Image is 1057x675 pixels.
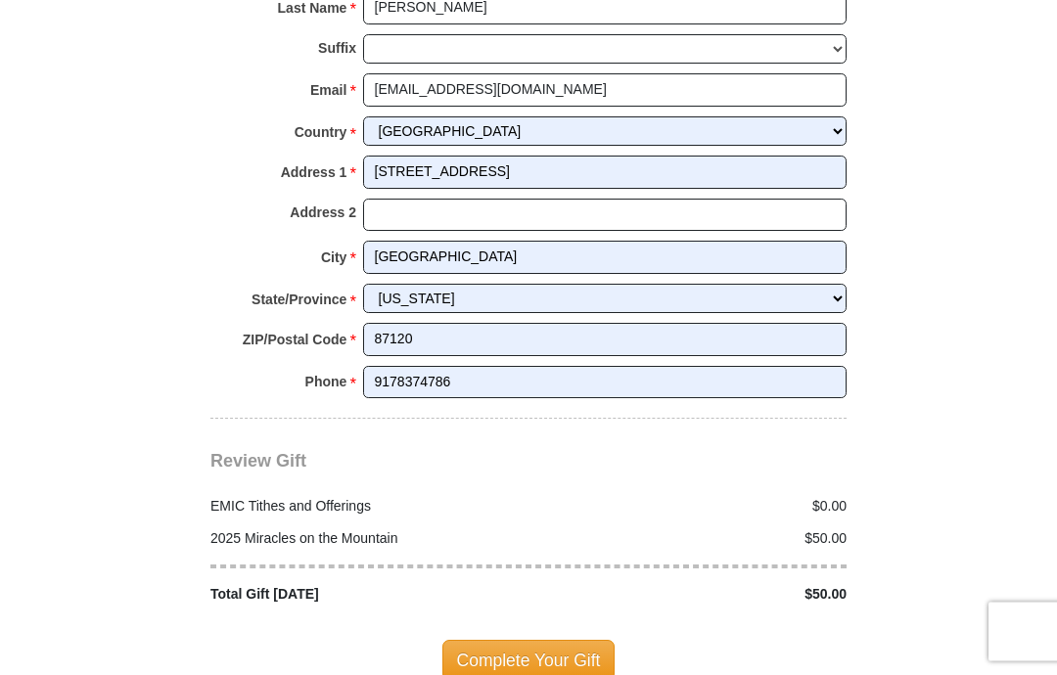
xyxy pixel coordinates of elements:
div: $50.00 [528,529,857,550]
strong: Address 2 [290,200,356,227]
div: $50.00 [528,585,857,606]
strong: Phone [305,369,347,396]
strong: City [321,245,346,272]
div: 2025 Miracles on the Mountain [201,529,529,550]
strong: State/Province [252,287,346,314]
strong: Address 1 [281,159,347,187]
div: Total Gift [DATE] [201,585,529,606]
div: $0.00 [528,497,857,517]
strong: Email [310,77,346,105]
span: Review Gift [210,452,306,472]
strong: ZIP/Postal Code [243,327,347,354]
strong: Country [295,119,347,147]
div: EMIC Tithes and Offerings [201,497,529,517]
strong: Suffix [318,35,356,63]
